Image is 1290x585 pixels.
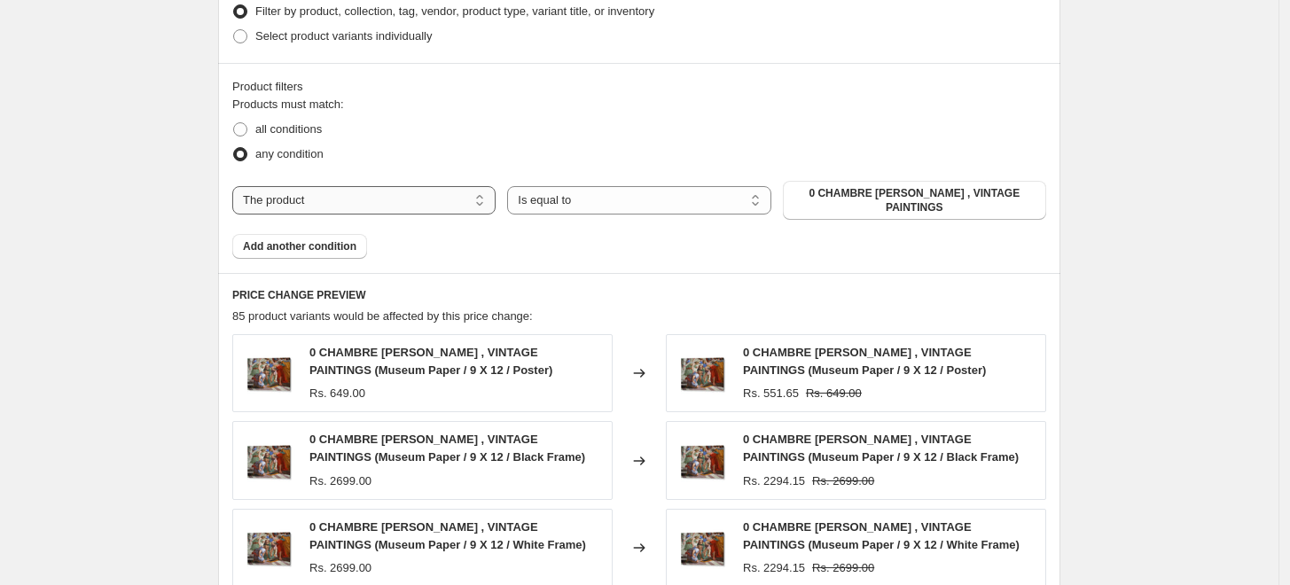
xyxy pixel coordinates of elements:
strike: Rs. 649.00 [806,385,862,402]
span: 85 product variants would be affected by this price change: [232,309,533,323]
span: Select product variants individually [255,29,432,43]
span: 0 CHAMBRE [PERSON_NAME] , VINTAGE PAINTINGS (Museum Paper / 9 X 12 / Black Frame) [743,433,1019,464]
div: Rs. 2294.15 [743,559,805,577]
strike: Rs. 2699.00 [812,559,874,577]
span: 0 CHAMBRE [PERSON_NAME] , VINTAGE PAINTINGS [794,186,1036,214]
span: 0 CHAMBRE [PERSON_NAME] , VINTAGE PAINTINGS (Museum Paper / 9 X 12 / White Frame) [743,520,1020,551]
span: Filter by product, collection, tag, vendor, product type, variant title, or inventory [255,4,654,18]
span: all conditions [255,122,322,136]
button: 0 CHAMBRE DE RAPHAËL , VINTAGE PAINTINGS [783,181,1046,220]
img: GALLERYWRAP-resized_68388be6-0156-4f2a-9cf4-c57fa730b2c7_80x.jpg [676,434,729,487]
img: GALLERYWRAP-resized_68388be6-0156-4f2a-9cf4-c57fa730b2c7_80x.jpg [242,434,295,487]
div: Product filters [232,78,1046,96]
span: Add another condition [243,239,356,253]
span: 0 CHAMBRE [PERSON_NAME] , VINTAGE PAINTINGS (Museum Paper / 9 X 12 / Poster) [309,346,552,377]
img: GALLERYWRAP-resized_68388be6-0156-4f2a-9cf4-c57fa730b2c7_80x.jpg [676,521,729,574]
div: Rs. 2699.00 [309,559,371,577]
span: 0 CHAMBRE [PERSON_NAME] , VINTAGE PAINTINGS (Museum Paper / 9 X 12 / Poster) [743,346,986,377]
strike: Rs. 2699.00 [812,472,874,490]
div: Rs. 2294.15 [743,472,805,490]
span: 0 CHAMBRE [PERSON_NAME] , VINTAGE PAINTINGS (Museum Paper / 9 X 12 / White Frame) [309,520,586,551]
div: Rs. 2699.00 [309,472,371,490]
div: Rs. 551.65 [743,385,799,402]
button: Add another condition [232,234,367,259]
span: Products must match: [232,97,344,111]
img: GALLERYWRAP-resized_68388be6-0156-4f2a-9cf4-c57fa730b2c7_80x.jpg [242,521,295,574]
span: any condition [255,147,324,160]
span: 0 CHAMBRE [PERSON_NAME] , VINTAGE PAINTINGS (Museum Paper / 9 X 12 / Black Frame) [309,433,585,464]
h6: PRICE CHANGE PREVIEW [232,288,1046,302]
div: Rs. 649.00 [309,385,365,402]
img: GALLERYWRAP-resized_68388be6-0156-4f2a-9cf4-c57fa730b2c7_80x.jpg [676,347,729,400]
img: GALLERYWRAP-resized_68388be6-0156-4f2a-9cf4-c57fa730b2c7_80x.jpg [242,347,295,400]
